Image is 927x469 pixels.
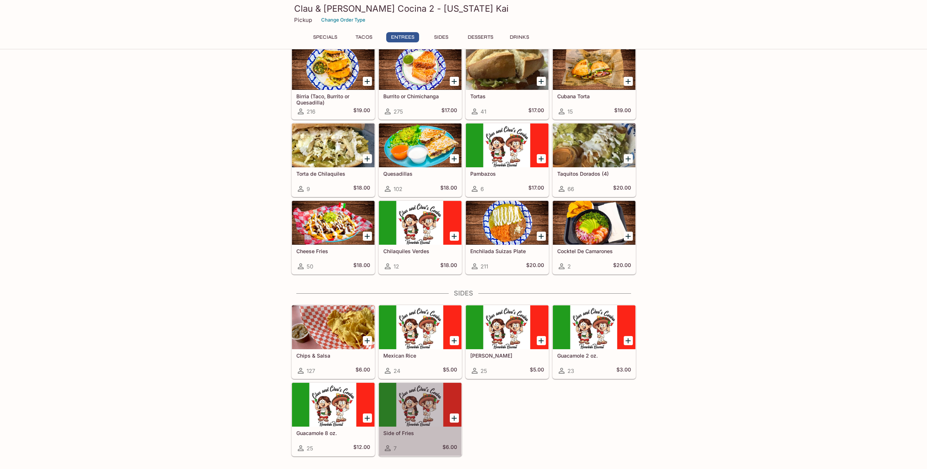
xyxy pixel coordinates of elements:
h5: $19.00 [353,107,370,116]
h5: Torta de Chilaquiles [296,171,370,177]
h5: $20.00 [613,184,631,193]
span: 211 [480,263,488,270]
button: Tacos [347,32,380,42]
a: Torta de Chilaquiles9$18.00 [292,123,375,197]
h5: $20.00 [613,262,631,271]
p: Pickup [294,16,312,23]
h5: Enchilada Suizas Plate [470,248,544,254]
a: Burrito or Chimichanga275$17.00 [379,46,462,119]
button: Add Cubana Torta [624,77,633,86]
div: Mexican Rice [379,305,461,349]
div: Quesadillas [379,123,461,167]
button: Sides [425,32,458,42]
a: Pambazos6$17.00 [466,123,549,197]
div: Guacamole 8 oz. [292,383,375,427]
span: 127 [307,367,315,374]
button: Add Side of Fries [450,413,459,423]
a: Tortas41$17.00 [466,46,549,119]
div: Pambazos [466,123,548,167]
span: 50 [307,263,313,270]
h5: $17.00 [528,184,544,193]
button: Specials [309,32,342,42]
h5: Mexican Rice [383,352,457,359]
h5: $3.00 [616,366,631,375]
h5: Cheese Fries [296,248,370,254]
h5: Burrito or Chimichanga [383,93,457,99]
span: 66 [567,186,574,192]
span: 25 [307,445,313,452]
a: Birria (Taco, Burrito or Quesadilla)216$19.00 [292,46,375,119]
button: Add Enchilada Suizas Plate [537,232,546,241]
a: Cubana Torta15$19.00 [552,46,636,119]
h5: $12.00 [353,444,370,453]
div: Chips & Salsa [292,305,375,349]
a: Guacamole 2 oz.23$3.00 [552,305,636,379]
span: 15 [567,108,573,115]
div: Refried Beans [466,305,548,349]
span: 24 [394,367,400,374]
span: 25 [480,367,487,374]
button: Add Birria (Taco, Burrito or Quesadilla) [363,77,372,86]
button: Add Mexican Rice [450,336,459,345]
button: Add Guacamole 8 oz. [363,413,372,423]
a: Quesadillas102$18.00 [379,123,462,197]
span: 2 [567,263,571,270]
button: Entrees [386,32,419,42]
h5: Guacamole 2 oz. [557,352,631,359]
span: 275 [394,108,403,115]
button: Add Pambazos [537,154,546,163]
div: Guacamole 2 oz. [553,305,635,349]
button: Add Torta de Chilaquiles [363,154,372,163]
div: Side of Fries [379,383,461,427]
a: Enchilada Suizas Plate211$20.00 [466,201,549,274]
button: Add Chips & Salsa [363,336,372,345]
div: Chilaquiles Verdes [379,201,461,245]
h5: $18.00 [440,184,457,193]
h5: Chips & Salsa [296,352,370,359]
h5: $5.00 [443,366,457,375]
h4: Sides [291,289,636,297]
h5: $5.00 [530,366,544,375]
h5: Guacamole 8 oz. [296,430,370,436]
span: 9 [307,186,310,192]
div: Burrito or Chimichanga [379,46,461,90]
span: 216 [307,108,315,115]
h5: $17.00 [441,107,457,116]
span: 102 [394,186,402,192]
button: Add Guacamole 2 oz. [624,336,633,345]
div: Cocktel De Camarones [553,201,635,245]
a: Guacamole 8 oz.25$12.00 [292,382,375,456]
button: Add Cheese Fries [363,232,372,241]
h5: Quesadillas [383,171,457,177]
h5: Pambazos [470,171,544,177]
div: Taquitos Dorados (4) [553,123,635,167]
h5: $20.00 [526,262,544,271]
a: Cocktel De Camarones2$20.00 [552,201,636,274]
h5: Cocktel De Camarones [557,248,631,254]
a: Cheese Fries50$18.00 [292,201,375,274]
div: Cheese Fries [292,201,375,245]
h5: Birria (Taco, Burrito or Quesadilla) [296,93,370,105]
span: 23 [567,367,574,374]
div: Torta de Chilaquiles [292,123,375,167]
h3: Clau & [PERSON_NAME] Cocina 2 - [US_STATE] Kai [294,3,633,14]
h5: [PERSON_NAME] [470,352,544,359]
h5: $18.00 [440,262,457,271]
a: Mexican Rice24$5.00 [379,305,462,379]
a: Chips & Salsa127$6.00 [292,305,375,379]
h5: $6.00 [442,444,457,453]
h5: Chilaquiles Verdes [383,248,457,254]
div: Enchilada Suizas Plate [466,201,548,245]
h5: $19.00 [614,107,631,116]
div: Cubana Torta [553,46,635,90]
h5: Side of Fries [383,430,457,436]
h5: Cubana Torta [557,93,631,99]
button: Add Taquitos Dorados (4) [624,154,633,163]
button: Add Cocktel De Camarones [624,232,633,241]
div: Tortas [466,46,548,90]
a: [PERSON_NAME]25$5.00 [466,305,549,379]
button: Add Quesadillas [450,154,459,163]
h5: Taquitos Dorados (4) [557,171,631,177]
h5: Tortas [470,93,544,99]
a: Side of Fries7$6.00 [379,382,462,456]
